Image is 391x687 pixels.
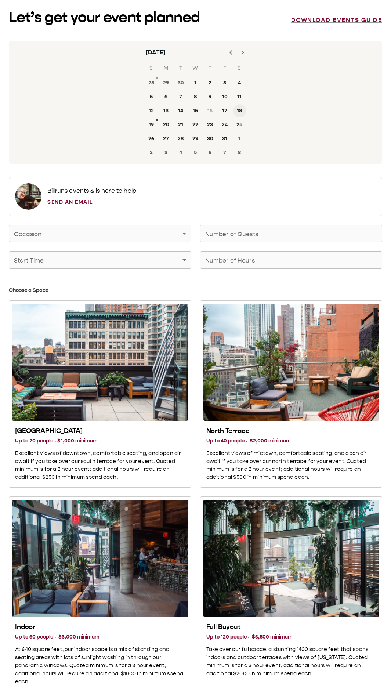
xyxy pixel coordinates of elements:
span: Thursday [204,61,217,76]
button: 17 [218,104,232,117]
a: Download events guide [291,17,383,24]
p: Excellent views of downtown, comfortable seating, and open air await if you take over our south t... [15,449,185,482]
div: [DATE] [146,48,166,57]
button: 7 [218,146,232,159]
button: 11 [233,90,246,104]
span: Saturday [233,61,246,76]
span: Sunday [145,61,158,76]
h2: Indoor [15,623,185,632]
span: Tuesday [174,61,188,76]
button: 7 [174,90,188,104]
button: 1 [233,132,246,145]
button: 2 [145,146,158,159]
button: 24 [218,118,232,131]
button: 3 [218,76,232,90]
button: Next month [235,45,250,60]
button: 4 [233,76,246,90]
button: 19 [145,118,158,131]
h3: Up to 60 people · $3,000 minimum [15,633,185,641]
button: 29 [189,132,202,145]
button: 25 [233,118,246,131]
button: 4 [174,146,188,159]
button: South Terrace [9,300,191,488]
h2: North Terrace [206,427,376,435]
button: Previous month [224,45,238,60]
button: 26 [145,132,158,145]
button: North Terrace [200,300,383,488]
button: 10 [218,90,232,104]
button: 1 [189,76,202,90]
button: 23 [204,118,217,131]
h3: Up to 20 people · $1,000 minimum [15,437,185,445]
h1: Let’s get your event planned [9,9,200,26]
button: 30 [204,132,217,145]
button: 30 [174,76,188,90]
p: Take over our full space, a stunning 1400 square feet that spans indoors and outdoor terraces wit... [206,646,376,678]
button: 31 [218,132,232,145]
h2: [GEOGRAPHIC_DATA] [15,427,185,435]
p: Excellent views of midtown, comfortable seating, and open air await if you take over our north te... [206,449,376,482]
h2: Full Buyout [206,623,376,632]
button: 20 [160,118,173,131]
button: 22 [189,118,202,131]
button: 28 [174,132,188,145]
span: Monday [160,61,173,76]
button: 12 [145,104,158,117]
button: 5 [189,146,202,159]
button: 8 [233,146,246,159]
button: 21 [174,118,188,131]
button: 8 [189,90,202,104]
p: At 640 square feet, our indoor space is a mix of standing and seating areas with lots of sunlight... [15,646,185,686]
button: 29 [160,76,173,90]
p: Bill runs events & is here to help [47,187,136,195]
button: 3 [160,146,173,159]
button: 18 [233,104,246,117]
button: 9 [204,90,217,104]
button: 14 [174,104,188,117]
span: Wednesday [189,61,202,76]
button: 28 [145,76,158,90]
button: 15 [189,104,202,117]
button: 13 [160,104,173,117]
button: 2 [204,76,217,90]
button: 6 [204,146,217,159]
h3: Choose a Space [9,286,382,294]
h3: Up to 120 people · $6,500 minimum [206,633,376,641]
button: 6 [160,90,173,104]
button: 27 [160,132,173,145]
span: Friday [218,61,232,76]
h3: Up to 40 people · $2,000 minimum [206,437,376,445]
a: Send an Email [47,198,136,206]
button: 5 [145,90,158,104]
